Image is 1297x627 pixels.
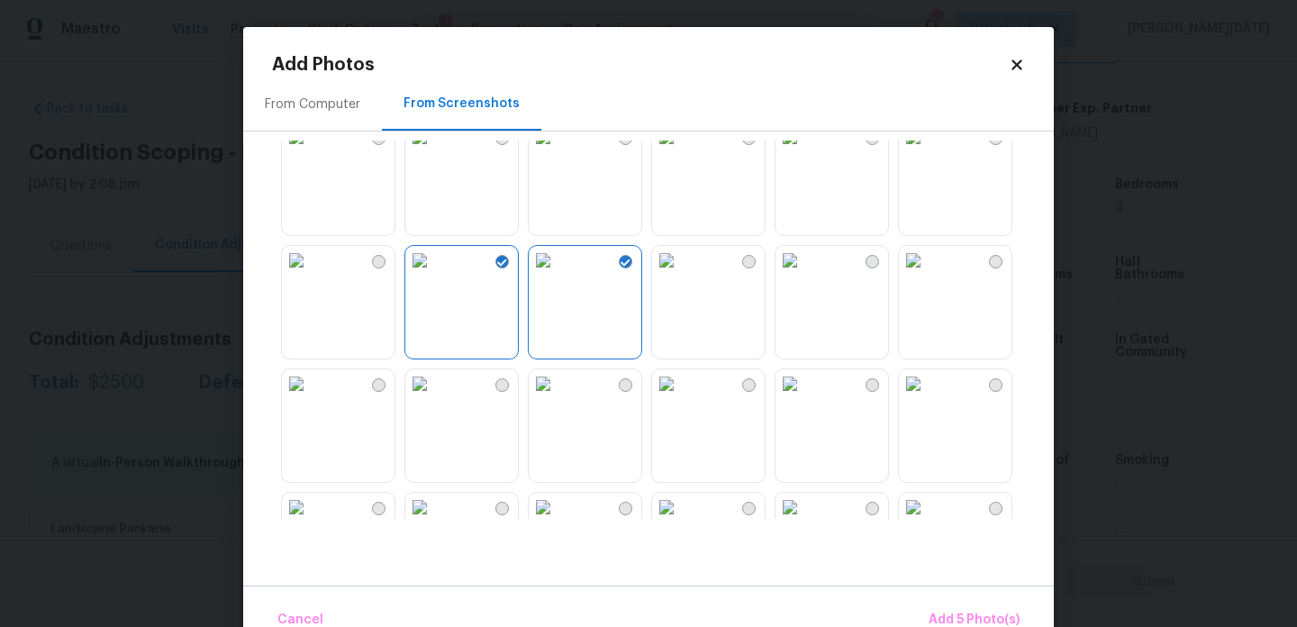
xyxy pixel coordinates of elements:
div: From Screenshots [404,95,520,113]
img: Screenshot Selected Check Icon [621,259,630,267]
h2: Add Photos [272,56,1009,74]
div: From Computer [265,95,360,114]
img: Screenshot Selected Check Icon [497,259,507,267]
